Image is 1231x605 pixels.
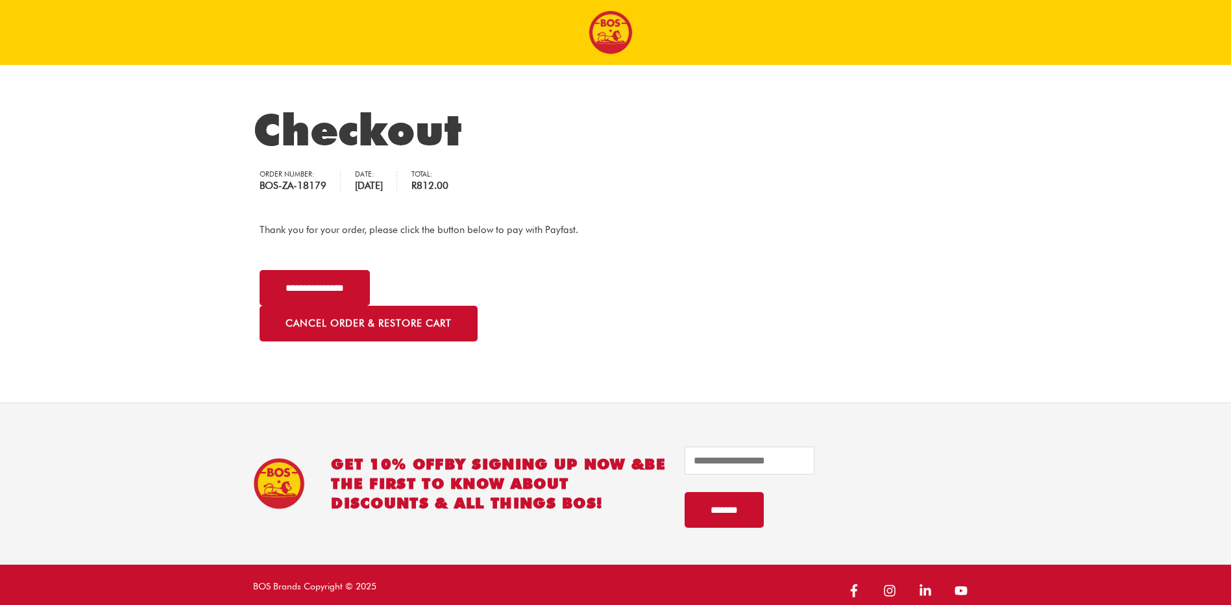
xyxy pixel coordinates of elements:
[253,104,978,156] h1: Checkout
[355,179,383,193] strong: [DATE]
[948,578,978,604] a: youtube
[253,458,305,510] img: BOS Ice Tea
[411,171,462,193] li: Total:
[260,222,971,238] p: Thank you for your order, please click the button below to pay with Payfast.
[912,578,945,604] a: linkedin-in
[411,180,448,191] span: 812.00
[877,578,910,604] a: instagram
[260,179,326,193] strong: BOS-ZA-18179
[331,454,666,513] h2: GET 10% OFF be the first to know about discounts & all things BOS!
[260,171,341,193] li: Order number:
[355,171,397,193] li: Date:
[411,180,417,191] span: R
[841,578,874,604] a: facebook-f
[260,306,478,341] a: Cancel order & restore cart
[589,10,633,55] img: BOS logo finals-200px
[445,455,645,473] span: BY SIGNING UP NOW &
